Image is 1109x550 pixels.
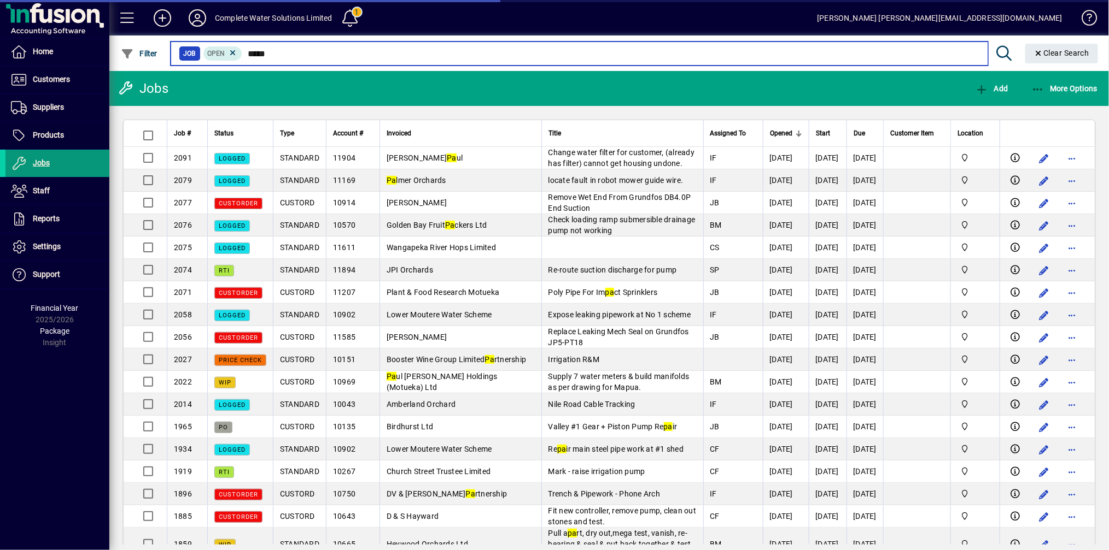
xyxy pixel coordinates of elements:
span: JB [710,288,720,297]
button: Edit [1035,329,1053,346]
td: [DATE] [847,348,884,371]
button: More options [1064,508,1081,525]
span: Motueka [958,219,993,231]
span: Customer Item [890,127,934,139]
span: CF [710,445,720,453]
span: Open [208,50,225,57]
td: [DATE] [847,483,884,505]
span: [PERSON_NAME] ul [387,153,463,162]
span: Poly Pipe For Im ct Sprinklers [548,288,658,297]
span: JB [710,422,720,431]
button: Edit [1035,441,1053,458]
button: More options [1064,329,1081,346]
span: 10665 [333,540,355,548]
span: [PERSON_NAME] [387,198,447,207]
td: [DATE] [809,416,847,438]
span: CUSTORDER [219,513,258,521]
span: 2014 [174,400,192,409]
a: Reports [5,205,109,233]
span: Lower Moutere Water Scheme [387,445,492,453]
td: [DATE] [763,214,809,236]
span: CUSTORDER [219,491,258,498]
span: STANDARD [280,400,319,409]
button: More options [1064,351,1081,369]
span: Type [280,127,294,139]
span: 10969 [333,377,355,386]
span: CUSTORD [280,288,315,297]
td: [DATE] [847,505,884,528]
td: [DATE] [809,214,847,236]
td: [DATE] [809,192,847,214]
span: Motueka [958,398,993,410]
div: Opened [770,127,802,139]
span: RTI [219,267,230,274]
span: Motueka [958,286,993,298]
em: pa [605,288,615,297]
div: Job # [174,127,201,139]
td: [DATE] [763,393,809,416]
td: [DATE] [847,169,884,192]
a: Support [5,261,109,288]
span: 10267 [333,467,355,476]
td: [DATE] [809,438,847,460]
span: 11585 [333,333,355,341]
td: [DATE] [763,505,809,528]
td: [DATE] [809,169,847,192]
button: More options [1064,284,1081,301]
em: Pa [485,355,495,364]
td: [DATE] [763,326,809,348]
span: Motueka [958,264,993,276]
span: Re ir main steel pipe work at #1 shed [548,445,684,453]
td: [DATE] [809,505,847,528]
span: LOGGED [219,178,246,185]
span: Nile Road Cable Tracking [548,400,635,409]
span: Wangapeka River Hops Limited [387,243,496,252]
a: Knowledge Base [1073,2,1095,38]
span: 11611 [333,243,355,252]
td: [DATE] [809,259,847,281]
span: 1885 [174,512,192,521]
span: BM [710,221,722,229]
span: Motueka [958,465,993,477]
span: 10135 [333,422,355,431]
span: 2079 [174,176,192,185]
span: LOGGED [219,312,246,319]
span: STANDARD [280,467,319,476]
em: Pa [445,221,455,229]
span: STANDARD [280,243,319,252]
td: [DATE] [847,304,884,326]
span: CUSTORD [280,198,315,207]
td: [DATE] [847,438,884,460]
td: [DATE] [809,147,847,169]
span: 11207 [333,288,355,297]
span: Staff [33,186,50,195]
em: Pa [447,153,457,162]
button: Edit [1035,284,1053,301]
span: Amberland Orchard [387,400,456,409]
td: [DATE] [847,416,884,438]
span: LOGGED [219,155,246,162]
td: [DATE] [809,348,847,371]
span: RTI [219,469,230,476]
button: More options [1064,486,1081,503]
span: IF [710,489,717,498]
button: Edit [1035,396,1053,413]
td: [DATE] [809,281,847,304]
div: Location [958,127,993,139]
span: Motueka [958,197,993,209]
td: [DATE] [847,326,884,348]
span: CUSTORDER [219,200,258,207]
span: Supply 7 water meters & build manifolds as per drawing for Mapua. [548,372,690,392]
button: Add [972,79,1011,98]
span: IF [710,176,717,185]
em: pa [557,445,567,453]
button: More options [1064,194,1081,212]
span: 1934 [174,445,192,453]
span: Invoiced [387,127,411,139]
span: CUSTORDER [219,289,258,297]
td: [DATE] [763,460,809,483]
span: ul [PERSON_NAME] Holdings (Motueka) Ltd [387,372,498,392]
div: Jobs [118,80,168,97]
span: lmer Orchards [387,176,446,185]
span: BM [710,377,722,386]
